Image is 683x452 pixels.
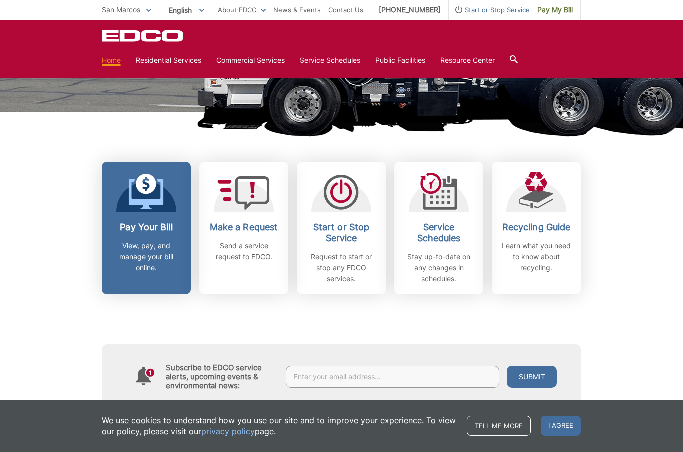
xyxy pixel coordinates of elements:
[541,416,581,436] span: I agree
[218,4,266,15] a: About EDCO
[328,4,363,15] a: Contact Us
[201,426,255,437] a: privacy policy
[492,162,581,294] a: Recycling Guide Learn what you need to know about recycling.
[300,55,360,66] a: Service Schedules
[499,240,573,273] p: Learn what you need to know about recycling.
[507,366,557,388] button: Submit
[402,222,476,244] h2: Service Schedules
[286,366,499,388] input: Enter your email address...
[273,4,321,15] a: News & Events
[109,240,183,273] p: View, pay, and manage your bill online.
[102,5,140,14] span: San Marcos
[207,240,281,262] p: Send a service request to EDCO.
[136,55,201,66] a: Residential Services
[402,251,476,284] p: Stay up-to-date on any changes in schedules.
[537,4,573,15] span: Pay My Bill
[467,416,531,436] a: Tell me more
[102,162,191,294] a: Pay Your Bill View, pay, and manage your bill online.
[207,222,281,233] h2: Make a Request
[216,55,285,66] a: Commercial Services
[394,162,483,294] a: Service Schedules Stay up-to-date on any changes in schedules.
[304,251,378,284] p: Request to start or stop any EDCO services.
[161,2,212,18] span: English
[304,222,378,244] h2: Start or Stop Service
[199,162,288,294] a: Make a Request Send a service request to EDCO.
[375,55,425,66] a: Public Facilities
[102,30,185,42] a: EDCD logo. Return to the homepage.
[166,363,276,390] h4: Subscribe to EDCO service alerts, upcoming events & environmental news:
[102,415,457,437] p: We use cookies to understand how you use our site and to improve your experience. To view our pol...
[440,55,495,66] a: Resource Center
[102,55,121,66] a: Home
[499,222,573,233] h2: Recycling Guide
[109,222,183,233] h2: Pay Your Bill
